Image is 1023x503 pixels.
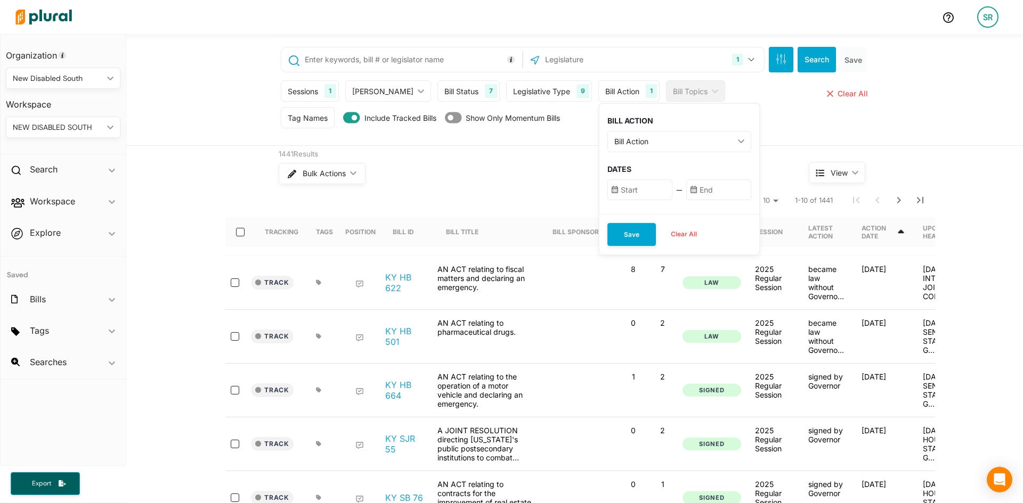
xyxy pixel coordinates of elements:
div: Add tags [316,279,322,286]
div: Bill Action [605,86,639,97]
div: Bill ID [393,217,424,247]
button: Bulk Actions [279,163,366,184]
input: select-row-state-ky-2025rs-sjr55 [231,440,239,448]
h2: Searches [30,356,67,368]
div: Tag Names [288,112,328,123]
p: 0 [623,480,644,489]
p: [DATE] - INTERIM JOINT COMMITTEE ON STATE GOVERNMENT [923,265,959,301]
span: Export [25,479,59,488]
div: signed by Governor [800,426,853,462]
div: Bill Sponsors [553,228,603,236]
h3: Workspace [6,89,120,112]
button: Law [683,276,741,290]
h2: Workspace [30,195,75,207]
button: Save [607,223,656,246]
div: 2025 Regular Session [755,426,791,453]
button: Track [251,276,294,290]
div: Tracking [265,228,298,236]
div: became law without Governor's Signature (Acts Ch. 161) [800,318,853,354]
div: Add Position Statement [355,387,364,396]
a: KY SB 76 [385,492,423,503]
span: Include Tracked Bills [364,112,436,123]
button: Save [840,47,866,72]
button: Law [683,330,741,343]
button: Export [11,472,80,495]
div: [DATE] [853,265,914,301]
div: AN ACT relating to pharmaceutical drugs. [432,318,539,354]
div: Session [755,228,783,236]
span: 1-10 of 1441 [795,195,833,206]
div: Sessions [288,86,318,97]
div: Add Position Statement [355,441,364,450]
div: Position [345,228,376,236]
button: Clear All [660,223,708,246]
button: First Page [846,189,867,211]
p: 2 [652,372,673,381]
button: Last Page [910,189,931,211]
div: Bill Status [444,86,478,97]
div: [PERSON_NAME] [352,86,413,97]
div: Legislative Type [513,86,570,97]
h4: Saved [1,257,126,283]
div: AN ACT relating to fiscal matters and declaring an emergency. [432,265,539,301]
a: KY HB 622 [385,272,426,293]
input: select-all-rows [236,228,245,236]
button: 1 [728,50,761,70]
button: Clear All [825,80,870,107]
div: Add Position Statement [355,280,364,288]
div: Session [755,217,792,247]
h3: BILL ACTION [607,117,751,126]
a: KY HB 501 [385,326,426,347]
div: 9 [577,84,589,98]
p: 2 [652,426,673,435]
div: Bill Action [614,136,734,147]
div: Bill Title [446,217,488,247]
div: [DATE] [853,318,914,354]
h3: DATES [607,165,751,174]
button: Track [251,329,294,343]
div: 1 [324,84,336,98]
p: 2 [652,318,673,327]
input: Legislature [544,50,658,70]
button: Track [251,437,294,451]
div: Add tags [316,387,322,393]
span: Clear All [671,230,697,238]
div: Position [345,217,376,247]
span: Show Only Momentum Bills [466,112,560,123]
div: 7 [485,84,497,98]
p: 0 [623,426,644,435]
div: NEW DISABLED SOUTH [13,122,103,133]
div: Add tags [316,441,322,447]
div: [DATE] [853,426,914,462]
div: Upcoming Hearing [923,217,968,247]
div: [DATE] [853,372,914,408]
div: Latest Action [808,224,845,240]
input: select-row-state-ky-2025rs-hb622 [231,278,239,287]
span: Search Filters [776,54,786,63]
a: KY HB 664 [385,380,426,401]
h2: Search [30,163,58,175]
button: Signed [683,384,741,397]
button: Track [251,383,294,397]
div: A JOINT RESOLUTION directing [US_STATE]'s public postsecondary institutions to combat antisemitism. [432,426,539,462]
button: Search [798,47,836,72]
div: Action Date [862,224,896,240]
div: New Disabled South [13,73,103,84]
div: Tracking [265,217,298,247]
span: Bulk Actions [303,170,346,177]
button: Signed [683,438,741,451]
div: became law without Governor's Signature (Acts Ch. 162) [800,265,853,301]
p: 7 [652,265,673,274]
p: 1 [623,372,644,381]
button: Previous Page [867,189,888,211]
a: SR [969,2,1007,32]
h2: Explore [30,227,61,238]
div: Add tags [316,494,322,501]
div: Bill Sponsors [553,217,603,247]
div: signed by Governor [800,372,853,408]
div: Bill Topics [673,86,708,97]
div: Add Position Statement [355,334,364,342]
input: Enter keywords, bill # or legislator name [304,50,519,70]
div: SR [977,6,998,28]
div: Upcoming Hearing [923,224,959,240]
